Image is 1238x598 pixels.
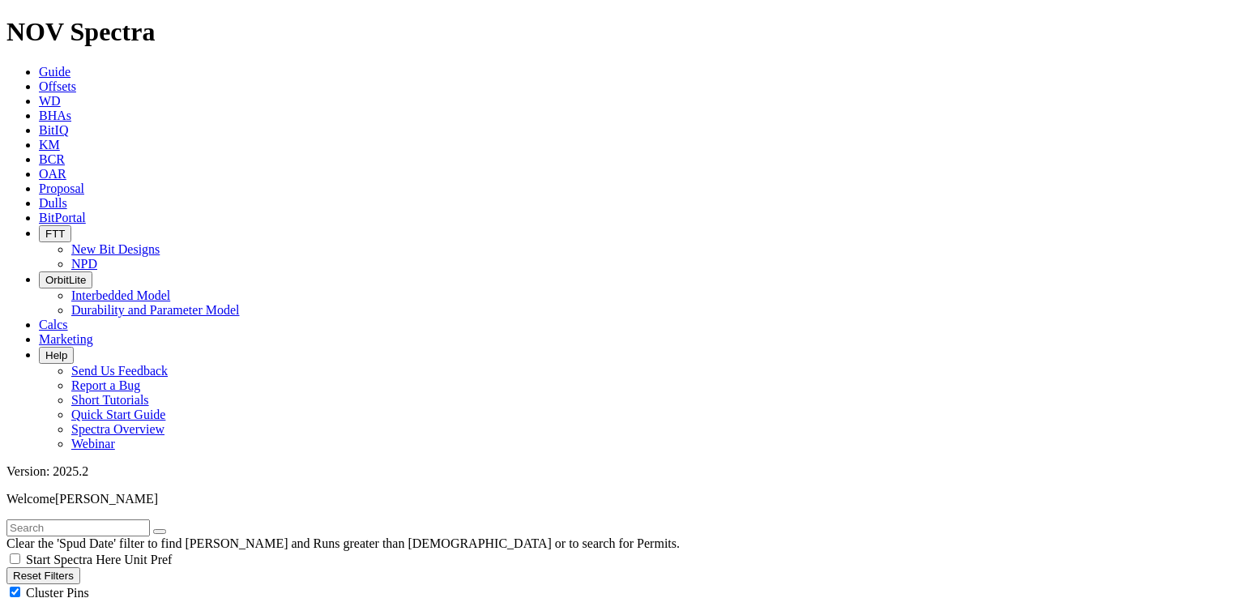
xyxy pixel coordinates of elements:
[45,349,67,361] span: Help
[39,94,61,108] a: WD
[71,378,140,392] a: Report a Bug
[71,422,164,436] a: Spectra Overview
[6,536,680,550] span: Clear the 'Spud Date' filter to find [PERSON_NAME] and Runs greater than [DEMOGRAPHIC_DATA] or to...
[55,492,158,506] span: [PERSON_NAME]
[39,65,70,79] a: Guide
[39,211,86,224] a: BitPortal
[71,288,170,302] a: Interbedded Model
[39,79,76,93] a: Offsets
[39,109,71,122] a: BHAs
[6,492,1232,506] p: Welcome
[39,347,74,364] button: Help
[39,271,92,288] button: OrbitLite
[6,464,1232,479] div: Version: 2025.2
[39,138,60,152] a: KM
[124,553,172,566] span: Unit Pref
[71,437,115,451] a: Webinar
[39,123,68,137] a: BitIQ
[71,408,165,421] a: Quick Start Guide
[26,553,121,566] span: Start Spectra Here
[39,332,93,346] a: Marketing
[71,303,240,317] a: Durability and Parameter Model
[71,364,168,378] a: Send Us Feedback
[39,196,67,210] a: Dulls
[6,519,150,536] input: Search
[10,553,20,564] input: Start Spectra Here
[39,225,71,242] button: FTT
[71,242,160,256] a: New Bit Designs
[39,152,65,166] a: BCR
[39,182,84,195] a: Proposal
[39,167,66,181] a: OAR
[45,274,86,286] span: OrbitLite
[71,393,149,407] a: Short Tutorials
[45,228,65,240] span: FTT
[71,257,97,271] a: NPD
[6,17,1232,47] h1: NOV Spectra
[6,567,80,584] button: Reset Filters
[39,318,68,331] a: Calcs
